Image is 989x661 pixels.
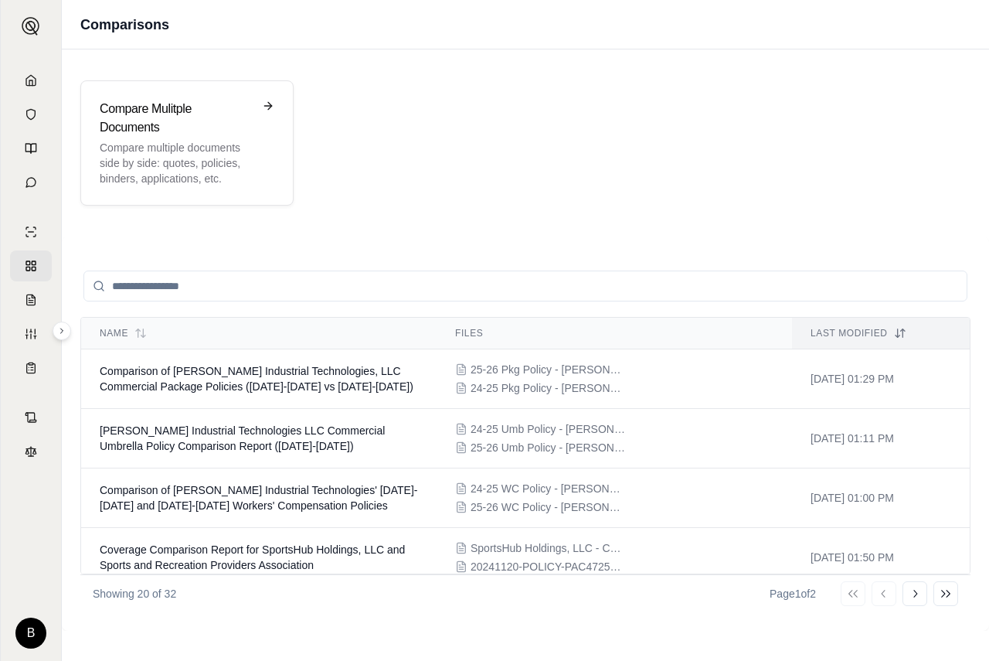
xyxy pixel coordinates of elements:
[10,436,52,467] a: Legal Search Engine
[437,318,792,349] th: Files
[10,353,52,383] a: Coverage Table
[100,365,413,393] span: Comparison of Dewall Industrial Technologies, LLC Commercial Package Policies (2024-2025 vs 2025-...
[10,319,52,349] a: Custom Report
[93,586,176,601] p: Showing 20 of 32
[53,322,71,340] button: Expand sidebar
[792,349,970,409] td: [DATE] 01:29 PM
[10,250,52,281] a: Policy Comparisons
[10,133,52,164] a: Prompt Library
[100,424,385,452] span: Dewall Industrial Technologies LLC Commercial Umbrella Policy Comparison Report (2024-2026)
[471,380,625,396] span: 24-25 Pkg Policy - Dewall.pdf
[100,327,418,339] div: Name
[471,540,625,556] span: SportsHub Holdings, LLC - Carrier Binder10.pdf
[10,402,52,433] a: Contract Analysis
[792,528,970,588] td: [DATE] 01:50 PM
[471,362,625,377] span: 25-26 Pkg Policy - Dewall.pdf
[100,140,253,186] p: Compare multiple documents side by side: quotes, policies, binders, applications, etc.
[792,409,970,468] td: [DATE] 01:11 PM
[10,167,52,198] a: Chat
[792,468,970,528] td: [DATE] 01:00 PM
[100,484,417,512] span: Comparison of Dewall Industrial Technologies' 2024-2025 and 2025-2026 Workers' Compensation Policies
[100,543,405,571] span: Coverage Comparison Report for SportsHub Holdings, LLC and Sports and Recreation Providers Associ...
[811,327,951,339] div: Last modified
[10,65,52,96] a: Home
[15,11,46,42] button: Expand sidebar
[471,440,625,455] span: 25-26 Umb Policy - Dewall.PDF
[10,216,52,247] a: Single Policy
[770,586,816,601] div: Page 1 of 2
[80,14,169,36] h1: Comparisons
[471,481,625,496] span: 24-25 WC Policy - Dewall.pdf
[10,99,52,130] a: Documents Vault
[15,618,46,649] div: B
[10,285,52,315] a: Claim Coverage
[471,559,625,574] span: 20241120-POLICY-PAC472503800-1.pdf
[471,499,625,515] span: 25-26 WC Policy - Dewall.pdf
[100,100,253,137] h3: Compare Mulitple Documents
[22,17,40,36] img: Expand sidebar
[471,421,625,437] span: 24-25 Umb Policy - Dewall.pdf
